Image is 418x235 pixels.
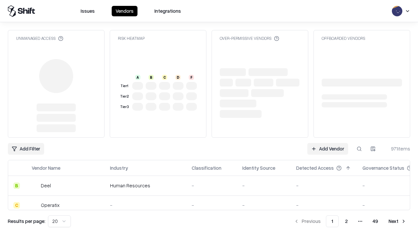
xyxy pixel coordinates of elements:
div: F [189,75,194,80]
nav: pagination [290,215,410,227]
div: Deel [41,182,51,189]
button: Add Filter [8,143,44,155]
div: Detected Access [296,164,334,171]
div: Over-Permissive Vendors [220,36,279,41]
div: Vendor Name [32,164,60,171]
div: Tier 2 [119,94,130,99]
div: C [13,202,20,209]
div: - [192,182,232,189]
button: Integrations [151,6,185,16]
div: B [149,75,154,80]
div: Operatix [41,202,59,209]
button: Next [385,215,410,227]
div: - [296,202,352,209]
div: 971 items [384,145,410,152]
div: - [242,202,286,209]
div: - [192,202,232,209]
div: Human Resources [110,182,181,189]
div: Industry [110,164,128,171]
div: - [242,182,286,189]
div: Offboarded Vendors [322,36,365,41]
button: 2 [340,215,353,227]
div: Risk Heatmap [118,36,145,41]
a: Add Vendor [307,143,348,155]
p: Results per page: [8,218,45,225]
button: 1 [326,215,339,227]
div: Tier 1 [119,83,130,89]
div: Identity Source [242,164,275,171]
div: Tier 3 [119,104,130,110]
div: - [296,182,352,189]
button: Issues [77,6,99,16]
button: Vendors [112,6,137,16]
div: A [135,75,140,80]
button: 49 [367,215,383,227]
div: Unmanaged Access [16,36,63,41]
div: C [162,75,167,80]
div: B [13,182,20,189]
div: - [110,202,181,209]
div: Governance Status [362,164,404,171]
div: D [175,75,181,80]
img: Deel [32,182,38,189]
div: Classification [192,164,221,171]
img: Operatix [32,202,38,209]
